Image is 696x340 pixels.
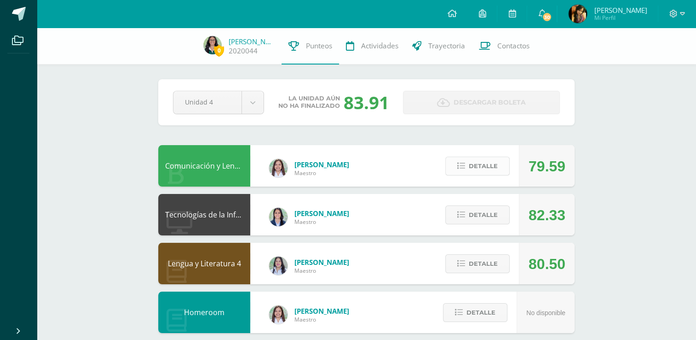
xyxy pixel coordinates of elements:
div: Comunicación y Lenguaje L3 Inglés 4 [158,145,250,187]
button: Detalle [445,157,510,176]
div: Tecnologías de la Información y la Comunicación 4 [158,194,250,235]
div: Homeroom [158,292,250,333]
span: Actividades [361,41,398,51]
span: Detalle [466,304,495,321]
a: 2020044 [229,46,258,56]
span: Unidad 4 [185,91,230,113]
span: Maestro [294,169,349,177]
a: [PERSON_NAME] [229,37,275,46]
span: [PERSON_NAME] [294,306,349,316]
span: [PERSON_NAME] [294,258,349,267]
span: [PERSON_NAME] [294,160,349,169]
span: 30 [542,12,552,22]
a: Trayectoria [405,28,472,64]
img: acecb51a315cac2de2e3deefdb732c9f.png [269,305,288,324]
span: La unidad aún no ha finalizado [278,95,340,110]
span: Punteos [306,41,332,51]
a: Actividades [339,28,405,64]
span: Contactos [497,41,529,51]
button: Detalle [445,205,510,224]
span: Descargar boleta [454,91,526,114]
span: Maestro [294,267,349,275]
a: Contactos [472,28,536,64]
div: Lengua y Literatura 4 [158,243,250,284]
span: Mi Perfil [594,14,647,22]
a: Unidad 4 [173,91,264,114]
span: [PERSON_NAME] [294,209,349,218]
span: Detalle [469,158,498,175]
div: 79.59 [529,146,565,187]
span: No disponible [526,309,565,317]
a: Punteos [282,28,339,64]
div: 82.33 [529,194,565,236]
button: Detalle [443,303,507,322]
img: df6a3bad71d85cf97c4a6d1acf904499.png [269,257,288,275]
img: 7489ccb779e23ff9f2c3e89c21f82ed0.png [269,208,288,226]
span: 0 [214,45,224,56]
span: Detalle [469,255,498,272]
span: [PERSON_NAME] [594,6,647,15]
div: 80.50 [529,243,565,285]
img: acecb51a315cac2de2e3deefdb732c9f.png [269,159,288,177]
span: Maestro [294,316,349,323]
img: a01f4c67880a69ff8ac373e37573f08f.png [203,36,222,54]
div: 83.91 [344,90,389,114]
span: Detalle [469,206,498,223]
span: Trayectoria [428,41,465,51]
button: Detalle [445,254,510,273]
span: Maestro [294,218,349,226]
img: 247917de25ca421199a556a291ddd3f6.png [569,5,587,23]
